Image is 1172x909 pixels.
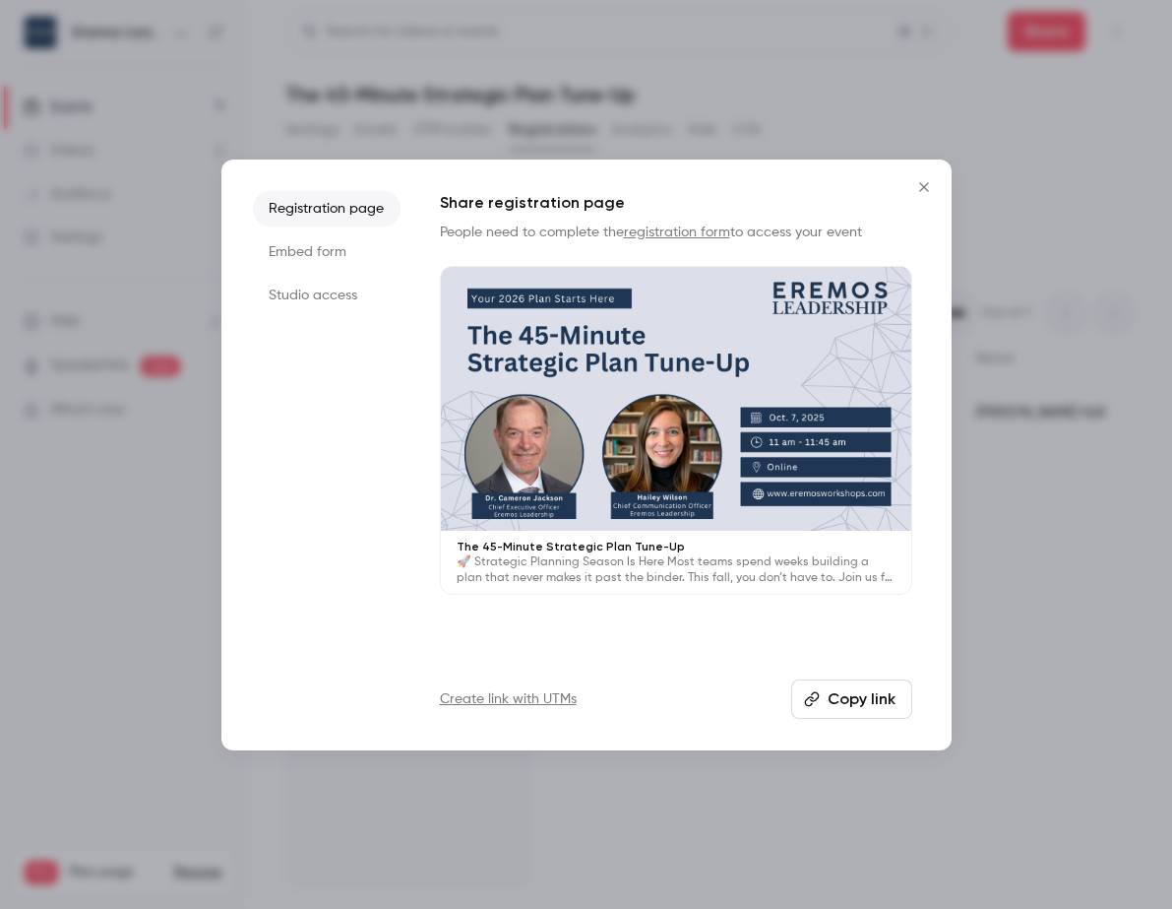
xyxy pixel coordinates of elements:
[440,689,577,709] a: Create link with UTMs
[457,539,895,554] p: The 45-Minute Strategic Plan Tune-Up
[904,167,944,207] button: Close
[791,680,912,719] button: Copy link
[440,223,912,242] p: People need to complete the to access your event
[253,278,401,313] li: Studio access
[440,266,912,596] a: The 45-Minute Strategic Plan Tune-Up🚀 Strategic Planning Season Is Here Most teams spend weeks bu...
[624,226,730,239] a: registration form
[457,554,895,586] p: 🚀 Strategic Planning Season Is Here Most teams spend weeks building a plan that never makes it pa...
[253,234,401,270] li: Embed form
[440,191,912,215] h1: Share registration page
[253,191,401,227] li: Registration page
